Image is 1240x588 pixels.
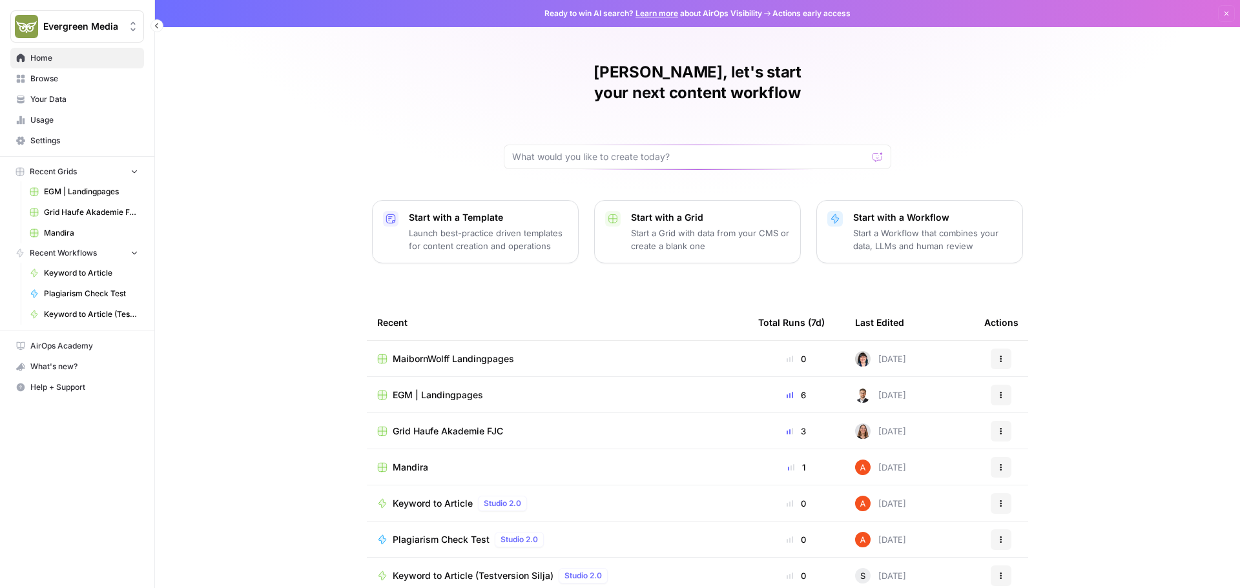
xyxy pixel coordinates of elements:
a: Grid Haufe Akademie FJC [24,202,144,223]
span: S [860,569,865,582]
a: Mandira [377,461,738,474]
a: Learn more [635,8,678,18]
button: Workspace: Evergreen Media [10,10,144,43]
span: Grid Haufe Akademie FJC [44,207,138,218]
div: [DATE] [855,532,906,547]
span: Usage [30,114,138,126]
h1: [PERSON_NAME], let's start your next content workflow [504,62,891,103]
div: [DATE] [855,387,906,403]
input: What would you like to create today? [512,150,867,163]
a: Keyword to Article [24,263,144,283]
img: Evergreen Media Logo [15,15,38,38]
button: Start with a GridStart a Grid with data from your CMS or create a blank one [594,200,801,263]
span: Keyword to Article [393,497,473,510]
a: Mandira [24,223,144,243]
span: Mandira [44,227,138,239]
span: Studio 2.0 [501,534,538,545]
span: Keyword to Article (Testversion Silja) [44,309,138,320]
a: EGM | Landingpages [377,389,738,401]
span: Keyword to Article [44,267,138,279]
img: cje7zb9ux0f2nqyv5qqgv3u0jxek [855,460,871,475]
a: Plagiarism Check TestStudio 2.0 [377,532,738,547]
span: MaibornWolff Landingpages [393,352,514,365]
span: Actions early access [772,8,851,19]
p: Start with a Template [409,211,568,224]
div: Recent [377,305,738,340]
button: Start with a TemplateLaunch best-practice driven templates for content creation and operations [372,200,579,263]
a: Settings [10,130,144,151]
span: Help + Support [30,381,138,393]
div: 0 [758,352,834,365]
span: Ready to win AI search? about AirOps Visibility [544,8,762,19]
span: Home [30,52,138,64]
p: Start with a Workflow [853,211,1012,224]
a: Plagiarism Check Test [24,283,144,304]
div: 0 [758,497,834,510]
span: Plagiarism Check Test [44,288,138,299]
a: Grid Haufe Akademie FJC [377,425,738,438]
p: Start with a Grid [631,211,790,224]
div: 3 [758,425,834,438]
span: Settings [30,135,138,147]
button: What's new? [10,356,144,377]
div: What's new? [11,357,143,376]
a: EGM | Landingpages [24,181,144,202]
a: Keyword to ArticleStudio 2.0 [377,496,738,511]
span: EGM | Landingpages [44,186,138,198]
a: Browse [10,68,144,89]
span: EGM | Landingpages [393,389,483,401]
span: Recent Grids [30,166,77,177]
div: Last Edited [855,305,904,340]
button: Help + Support [10,377,144,398]
div: 6 [758,389,834,401]
span: Grid Haufe Akademie FJC [393,425,503,438]
span: Your Data [30,94,138,105]
a: AirOps Academy [10,336,144,356]
a: Home [10,48,144,68]
a: Usage [10,110,144,130]
span: Evergreen Media [43,20,121,33]
span: Browse [30,73,138,85]
img: cje7zb9ux0f2nqyv5qqgv3u0jxek [855,532,871,547]
div: Total Runs (7d) [758,305,825,340]
img: tyv1vc9ano6w0k60afnfux898g5f [855,351,871,367]
div: 0 [758,569,834,582]
div: [DATE] [855,351,906,367]
span: Studio 2.0 [564,570,602,582]
img: dghnp7yvg7rjnhrmvxsuvm8jhj5p [855,423,871,439]
p: Launch best-practice driven templates for content creation and operations [409,227,568,252]
div: [DATE] [855,460,906,475]
div: 0 [758,533,834,546]
div: [DATE] [855,568,906,583]
p: Start a Grid with data from your CMS or create a blank one [631,227,790,252]
div: [DATE] [855,496,906,511]
p: Start a Workflow that combines your data, LLMs and human review [853,227,1012,252]
span: AirOps Academy [30,340,138,352]
img: cje7zb9ux0f2nqyv5qqgv3u0jxek [855,496,871,511]
a: Keyword to Article (Testversion Silja) [24,304,144,325]
div: 1 [758,461,834,474]
button: Recent Grids [10,162,144,181]
a: MaibornWolff Landingpages [377,352,738,365]
a: Your Data [10,89,144,110]
span: Keyword to Article (Testversion Silja) [393,569,553,582]
button: Recent Workflows [10,243,144,263]
span: Studio 2.0 [484,498,521,509]
div: [DATE] [855,423,906,439]
span: Mandira [393,461,428,474]
button: Start with a WorkflowStart a Workflow that combines your data, LLMs and human review [816,200,1023,263]
div: Actions [984,305,1018,340]
span: Recent Workflows [30,247,97,259]
span: Plagiarism Check Test [393,533,490,546]
a: Keyword to Article (Testversion Silja)Studio 2.0 [377,568,738,583]
img: u4v8qurxnuxsl37zofn6sc88snm0 [855,387,871,403]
